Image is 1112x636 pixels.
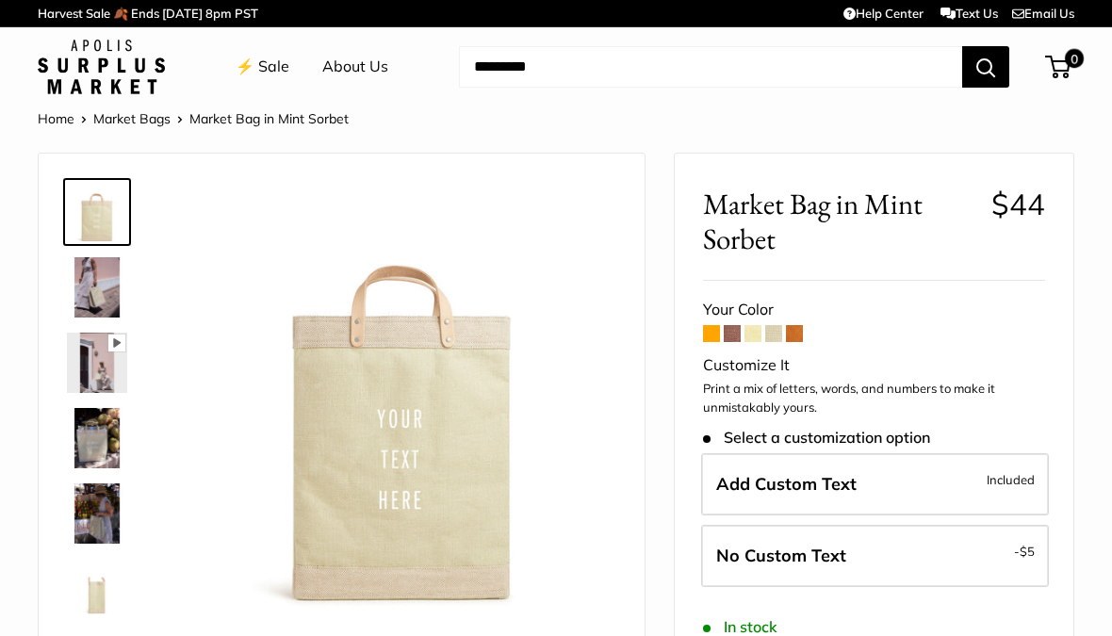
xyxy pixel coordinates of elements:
span: Add Custom Text [716,473,857,495]
span: $5 [1020,544,1035,559]
a: Market Bag in Mint Sorbet [63,178,131,246]
a: Help Center [843,6,924,21]
div: Customize It [703,351,1045,380]
img: Apolis: Surplus Market [38,40,165,94]
a: Market Bag in Mint Sorbet [63,329,131,397]
img: Market Bag in Mint Sorbet [67,559,127,619]
button: Search [962,46,1009,88]
a: Market Bag in Mint Sorbet [63,404,131,472]
span: Market Bag in Mint Sorbet [189,110,349,127]
a: Market Bag in Mint Sorbet [63,555,131,623]
a: Market Bag in Mint Sorbet [63,253,131,321]
img: Market Bag in Mint Sorbet [67,408,127,468]
span: Market Bag in Mint Sorbet [703,187,977,256]
span: No Custom Text [716,545,846,566]
img: Market Bag in Mint Sorbet [67,182,127,242]
img: Market Bag in Mint Sorbet [189,182,616,609]
span: $44 [991,186,1045,222]
input: Search... [459,46,962,88]
span: Select a customization option [703,429,930,447]
a: Market Bag in Mint Sorbet [63,480,131,547]
span: - [1014,540,1035,563]
nav: Breadcrumb [38,106,349,131]
a: ⚡️ Sale [236,53,289,81]
span: Included [987,468,1035,491]
a: Home [38,110,74,127]
label: Leave Blank [701,525,1049,587]
img: Market Bag in Mint Sorbet [67,333,127,393]
a: Text Us [940,6,998,21]
p: Print a mix of letters, words, and numbers to make it unmistakably yours. [703,380,1045,416]
a: Market Bags [93,110,171,127]
a: 0 [1047,56,1071,78]
span: In stock [703,618,777,636]
img: Market Bag in Mint Sorbet [67,483,127,544]
a: About Us [322,53,388,81]
label: Add Custom Text [701,453,1049,515]
img: Market Bag in Mint Sorbet [67,257,127,318]
span: 0 [1065,49,1084,68]
a: Email Us [1012,6,1074,21]
div: Your Color [703,296,1045,324]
